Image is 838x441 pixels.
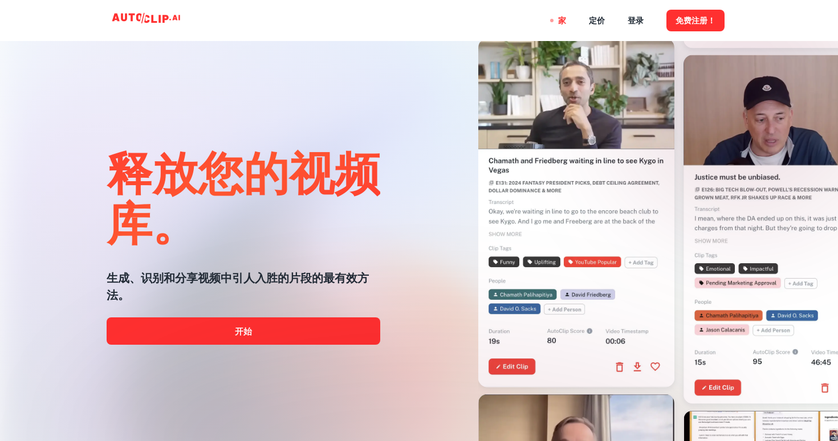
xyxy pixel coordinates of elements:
font: 登录 [628,17,644,26]
font: 家 [558,17,566,26]
font: 免费注册！ [676,17,715,26]
font: 释放您的视频库。 [107,144,380,249]
font: 定价 [589,17,605,26]
button: 免费注册！ [666,10,725,31]
font: 开始 [235,326,252,336]
a: 开始 [107,317,380,345]
font: 生成、识别和分享视频中引人入胜的片段的最有效方法。 [107,271,369,302]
